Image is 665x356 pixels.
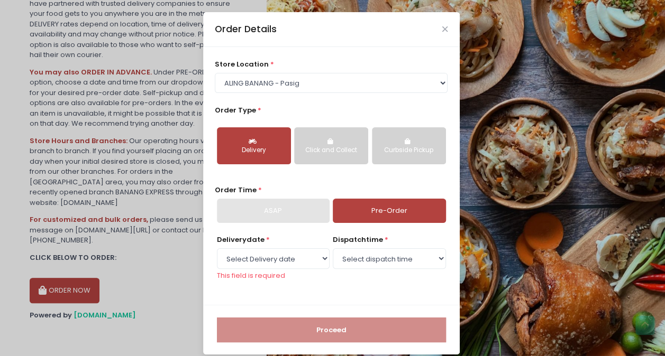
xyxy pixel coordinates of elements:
span: store location [215,59,269,69]
div: Delivery [224,146,284,155]
span: Order Time [215,185,257,195]
button: Click and Collect [294,127,368,164]
div: Click and Collect [302,146,361,155]
button: Proceed [217,317,446,343]
button: Delivery [217,127,291,164]
button: Curbside Pickup [372,127,446,164]
span: dispatch time [333,235,383,245]
span: Order Type [215,105,256,115]
div: Curbside Pickup [379,146,439,155]
a: Pre-Order [333,199,445,223]
span: Delivery date [217,235,265,245]
button: Close [442,26,448,32]
div: This field is required [217,270,330,281]
div: Order Details [215,22,277,36]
